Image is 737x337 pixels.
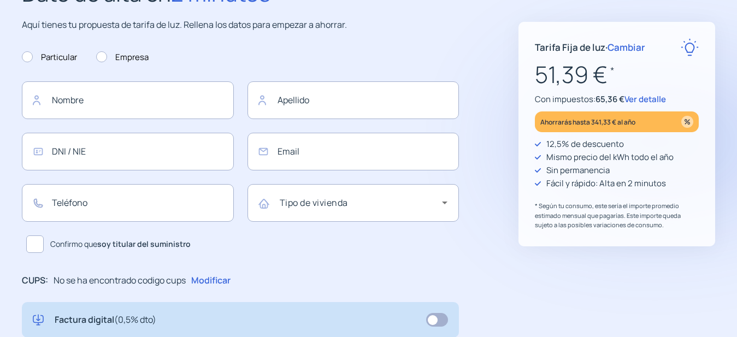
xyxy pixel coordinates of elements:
[535,56,699,93] p: 51,39 €
[535,40,645,55] p: Tarifa Fija de luz ·
[96,51,149,64] label: Empresa
[55,313,156,327] p: Factura digital
[280,197,348,209] mat-label: Tipo de vivienda
[50,238,191,250] span: Confirmo que
[33,313,44,327] img: digital-invoice.svg
[535,93,699,106] p: Con impuestos:
[546,177,666,190] p: Fácil y rápido: Alta en 2 minutos
[22,51,77,64] label: Particular
[681,38,699,56] img: rate-E.svg
[22,18,459,32] p: Aquí tienes tu propuesta de tarifa de luz. Rellena los datos para empezar a ahorrar.
[535,201,699,230] p: * Según tu consumo, este sería el importe promedio estimado mensual que pagarías. Este importe qu...
[540,116,635,128] p: Ahorrarás hasta 341,33 € al año
[546,138,624,151] p: 12,5% de descuento
[681,116,693,128] img: percentage_icon.svg
[546,151,674,164] p: Mismo precio del kWh todo el año
[624,93,666,105] span: Ver detalle
[97,239,191,249] b: soy titular del suministro
[54,274,186,288] p: No se ha encontrado codigo cups
[114,314,156,326] span: (0,5% dto)
[22,274,48,288] p: CUPS:
[191,274,231,288] p: Modificar
[546,164,610,177] p: Sin permanencia
[596,93,624,105] span: 65,36 €
[608,41,645,54] span: Cambiar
